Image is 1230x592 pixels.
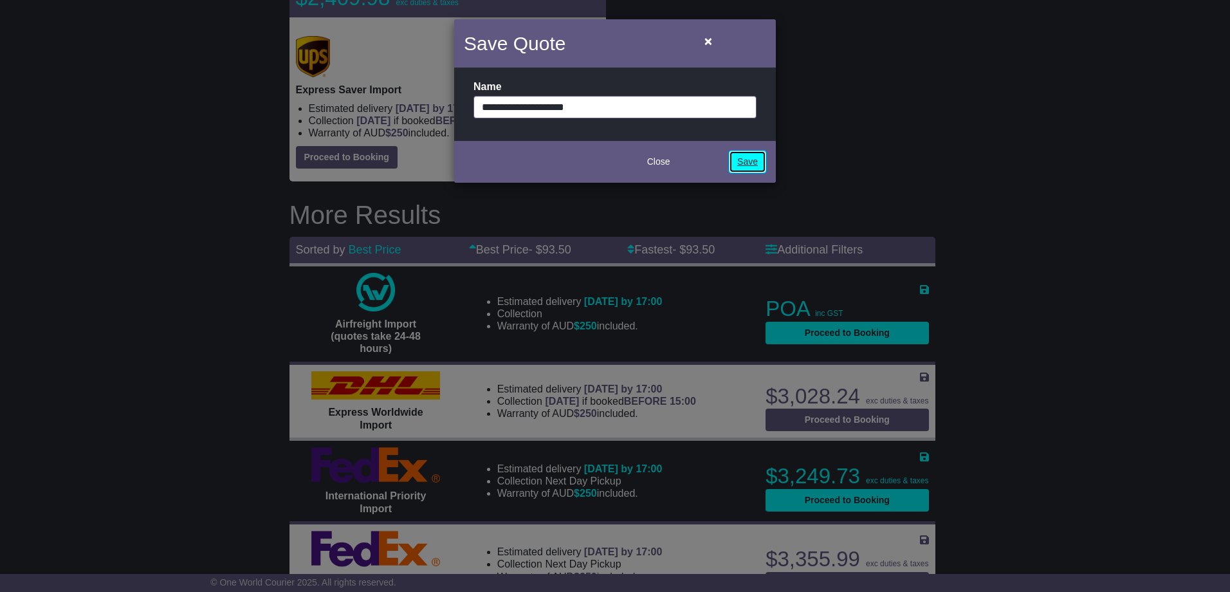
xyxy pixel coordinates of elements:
[464,29,565,58] h4: Save Quote
[473,80,502,93] label: Name
[594,151,723,173] button: Close
[704,33,712,48] span: ×
[644,28,773,54] button: Close
[729,151,766,173] a: Save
